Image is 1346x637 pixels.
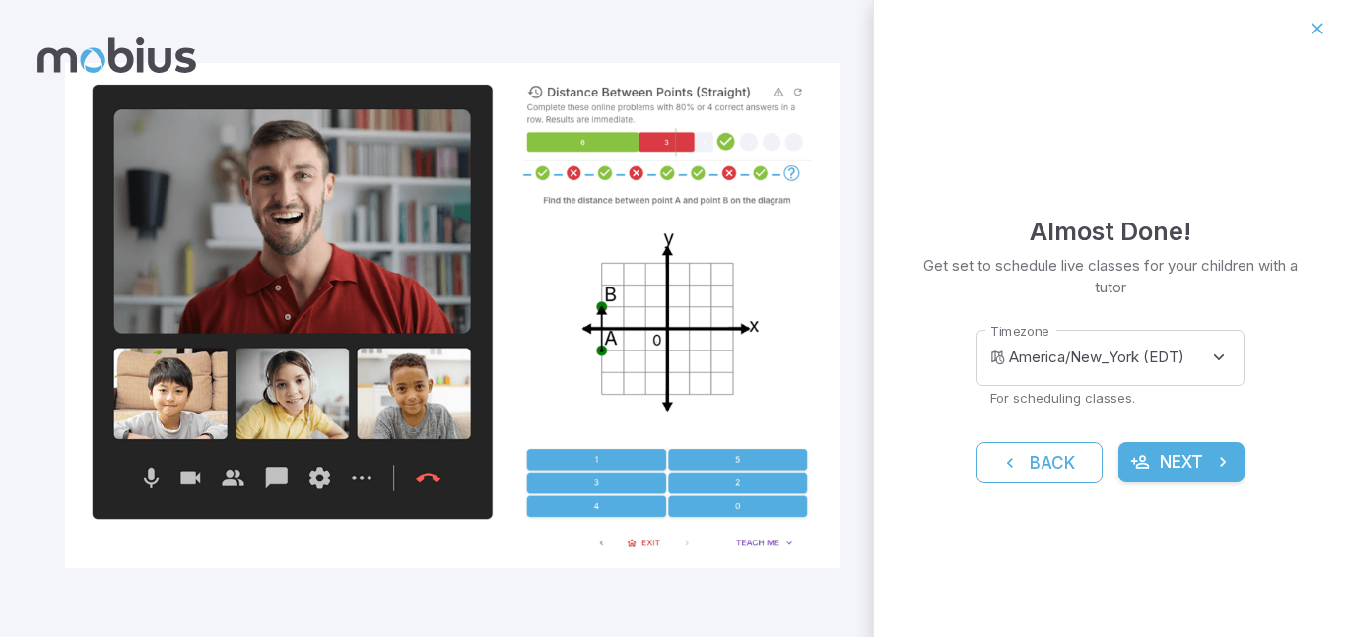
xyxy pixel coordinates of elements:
p: For scheduling classes. [990,389,1231,407]
button: Back [976,442,1103,483]
img: parent_5-illustration [65,63,839,568]
button: Next [1118,442,1245,483]
label: Timezone [990,322,1049,341]
p: Get set to schedule live classes for your children with a tutor [921,255,1299,298]
div: America/New_York (EDT) [1009,330,1244,386]
h4: Almost Done! [1030,212,1191,251]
